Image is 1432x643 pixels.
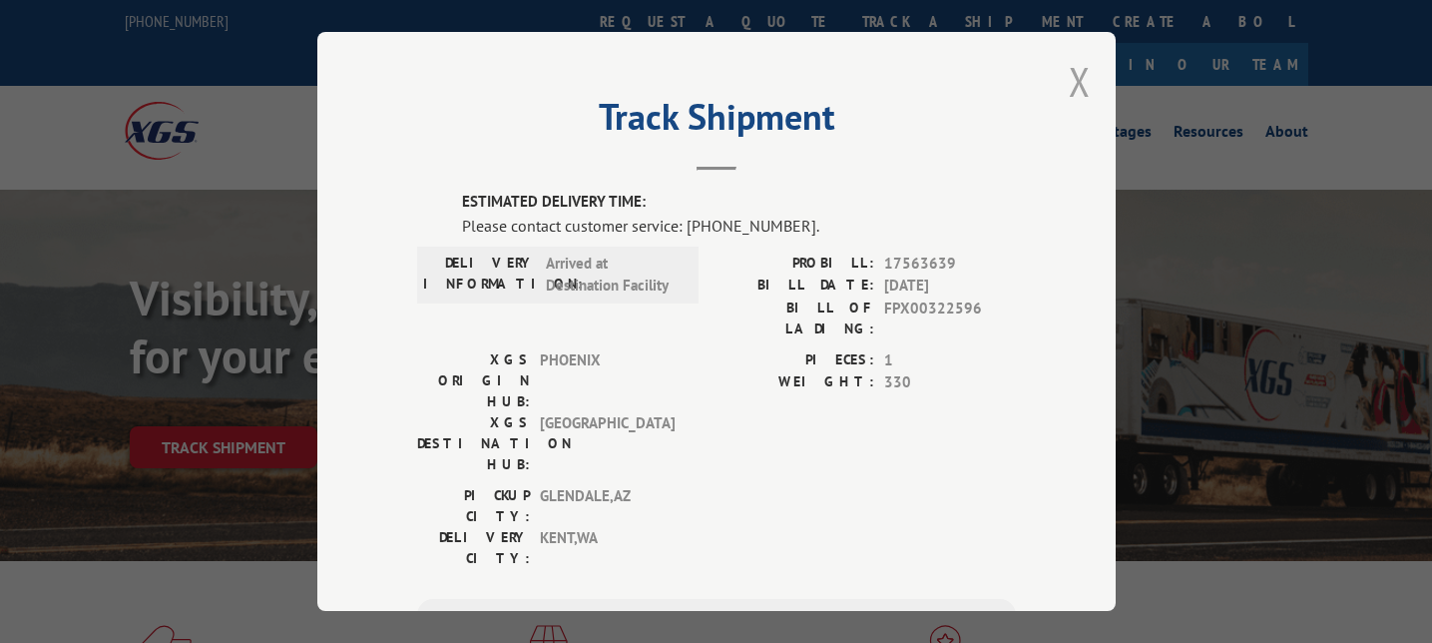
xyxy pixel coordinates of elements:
[423,253,536,298] label: DELIVERY INFORMATION:
[884,371,1016,394] span: 330
[417,412,530,475] label: XGS DESTINATION HUB:
[462,214,1016,238] div: Please contact customer service: [PHONE_NUMBER].
[716,349,874,372] label: PIECES:
[884,275,1016,298] span: [DATE]
[462,191,1016,214] label: ESTIMATED DELIVERY TIME:
[716,371,874,394] label: WEIGHT:
[884,298,1016,339] span: FPX00322596
[1069,55,1091,108] button: Close modal
[716,298,874,339] label: BILL OF LADING:
[417,485,530,527] label: PICKUP CITY:
[884,349,1016,372] span: 1
[716,253,874,276] label: PROBILL:
[540,485,675,527] span: GLENDALE , AZ
[884,253,1016,276] span: 17563639
[540,527,675,569] span: KENT , WA
[716,275,874,298] label: BILL DATE:
[417,527,530,569] label: DELIVERY CITY:
[417,349,530,412] label: XGS ORIGIN HUB:
[540,412,675,475] span: [GEOGRAPHIC_DATA]
[540,349,675,412] span: PHOENIX
[417,103,1016,141] h2: Track Shipment
[546,253,681,298] span: Arrived at Destination Facility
